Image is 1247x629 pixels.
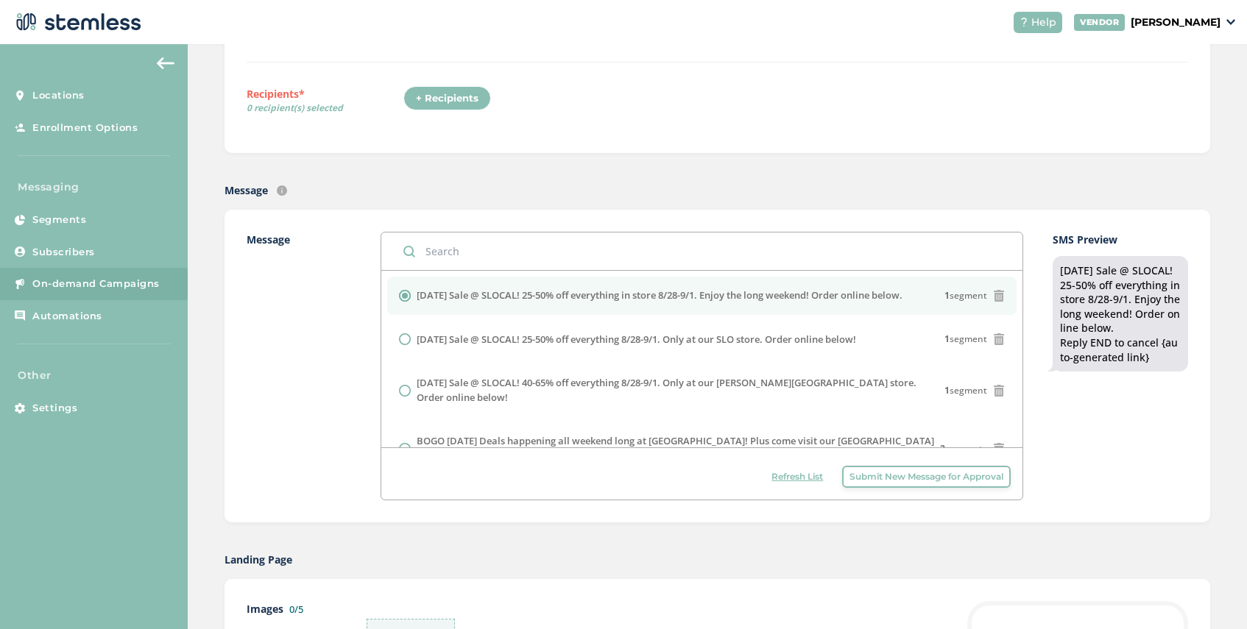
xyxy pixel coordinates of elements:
[417,288,902,303] label: [DATE] Sale @ SLOCAL! 25-50% off everything in store 8/28-9/1. Enjoy the long weekend! Order onli...
[944,289,950,302] strong: 1
[944,384,950,397] strong: 1
[940,442,987,455] span: segments
[403,86,491,111] div: + Recipients
[1060,263,1181,364] div: [DATE] Sale @ SLOCAL! 25-50% off everything in store 8/28-9/1. Enjoy the long weekend! Order onli...
[12,7,141,37] img: logo-dark-0685b13c.svg
[32,213,86,227] span: Segments
[381,232,1022,270] input: Search
[32,88,85,103] span: Locations
[417,434,940,463] label: BOGO [DATE] Deals happening all weekend long at [GEOGRAPHIC_DATA]! Plus come visit our [GEOGRAPHI...
[247,102,403,115] span: 0 recipient(s) selected
[157,57,174,69] img: icon-arrow-back-accent-c549486e.svg
[225,552,292,567] label: Landing Page
[32,309,102,324] span: Automations
[225,182,268,198] label: Message
[1173,558,1247,629] iframe: Chat Widget
[944,384,987,397] span: segment
[1074,14,1125,31] div: VENDOR
[1020,18,1028,26] img: icon-help-white-03924b79.svg
[247,86,403,120] label: Recipients*
[849,470,1003,483] span: Submit New Message for Approval
[842,466,1011,488] button: Submit New Message for Approval
[289,603,303,616] label: 0/5
[32,121,138,135] span: Enrollment Options
[1031,15,1056,30] span: Help
[771,470,823,483] span: Refresh List
[417,376,944,405] label: [DATE] Sale @ SLOCAL! 40-65% off everything 8/28-9/1. Only at our [PERSON_NAME][GEOGRAPHIC_DATA] ...
[32,277,160,291] span: On-demand Campaigns
[1053,232,1188,247] label: SMS Preview
[417,333,856,347] label: [DATE] Sale @ SLOCAL! 25-50% off everything 8/28-9/1. Only at our SLO store. Order online below!
[32,401,77,416] span: Settings
[944,289,987,302] span: segment
[944,333,987,346] span: segment
[940,442,945,455] strong: 2
[1226,19,1235,25] img: icon_down-arrow-small-66adaf34.svg
[1131,15,1220,30] p: [PERSON_NAME]
[32,245,95,260] span: Subscribers
[944,333,950,345] strong: 1
[764,466,830,488] button: Refresh List
[277,185,287,196] img: icon-info-236977d2.svg
[247,232,352,500] label: Message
